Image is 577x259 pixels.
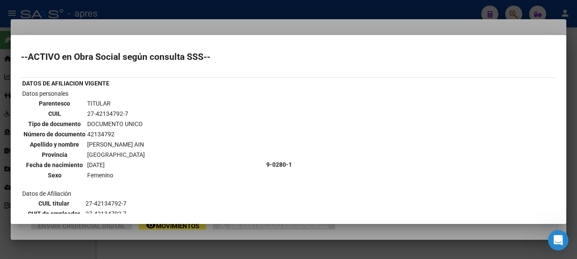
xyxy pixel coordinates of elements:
[87,129,145,139] td: 42134792
[266,161,292,168] b: 9-0280-1
[23,119,86,129] th: Tipo de documento
[87,140,145,149] td: [PERSON_NAME] AIN
[85,199,264,208] td: 27-42134792-7
[22,89,265,240] td: Datos personales Datos de Afiliación
[23,199,84,208] th: CUIL titular
[23,129,86,139] th: Número de documento
[87,109,145,118] td: 27-42134792-7
[87,160,145,170] td: [DATE]
[87,171,145,180] td: Femenino
[23,150,86,159] th: Provincia
[23,160,86,170] th: Fecha de nacimiento
[23,171,86,180] th: Sexo
[23,209,84,218] th: CUIT de empleador
[23,140,86,149] th: Apellido y nombre
[548,230,568,250] iframe: Intercom live chat
[22,80,109,87] b: DATOS DE AFILIACION VIGENTE
[87,150,145,159] td: [GEOGRAPHIC_DATA]
[23,99,86,108] th: Parentesco
[21,53,556,61] h2: --ACTIVO en Obra Social según consulta SSS--
[87,99,145,108] td: TITULAR
[23,109,86,118] th: CUIL
[85,209,264,218] td: 27-42134792-7
[87,119,145,129] td: DOCUMENTO UNICO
